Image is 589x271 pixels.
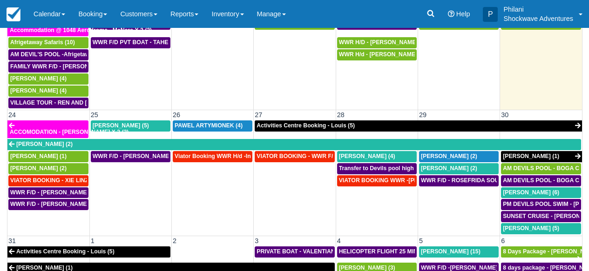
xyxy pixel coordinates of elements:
span: WWR F/D - [PERSON_NAME] (5) [93,153,180,159]
a: WWR F/D PVT BOAT - TAHEL FAMILY x 5 (1) [91,37,170,48]
a: VIATOR BOOKING - WWR F/D [PERSON_NAME] X 2 (3) [255,151,334,162]
a: WWR F/D - [PERSON_NAME] (5) [91,151,170,162]
span: Afrigetaway Safaris (10) [10,39,75,46]
span: [PERSON_NAME] (6) [503,189,559,196]
a: VILLAGE TOUR - REN AND [PERSON_NAME] X4 (4) [8,98,88,109]
a: [PERSON_NAME] (2) [419,151,499,162]
a: ACCOMODATION - [PERSON_NAME] X 2 (2) [7,120,88,138]
span: VIATOR BOOKING - WWR F/D [PERSON_NAME] X 2 (3) [257,153,405,159]
span: [PERSON_NAME] (1) [503,153,559,159]
p: Philani [503,5,573,14]
span: ACCOMODATION - [PERSON_NAME] X 2 (2) [10,129,129,135]
a: [PERSON_NAME] (15) [419,246,499,258]
span: [PERSON_NAME] (15) [421,248,481,255]
span: WWR F/D -[PERSON_NAME] X 15 (15) [421,264,523,271]
a: PM DEVILS POOL SWIM - [PERSON_NAME] X 2 (2) [501,199,581,210]
a: Viator Booking WWR H/d -Inchbald [PERSON_NAME] X 4 (4) [173,151,252,162]
span: 27 [254,111,263,119]
span: [PERSON_NAME] (4) [10,87,67,94]
a: WWR F/D - ROSEFRIDA SOUER X 2 (2) [419,175,499,186]
span: HELICOPTER FLIGHT 25 MINS- [PERSON_NAME] X1 (1) [339,248,490,255]
span: WWR F/D - [PERSON_NAME] 1 (1) [10,189,102,196]
a: [PERSON_NAME] (4) [337,151,417,162]
a: WWR H/d - [PERSON_NAME] X6 (6) [337,49,417,60]
a: [PERSON_NAME] (2) [8,163,88,174]
a: [PERSON_NAME] (6) [501,187,581,198]
span: [PERSON_NAME] (5) [503,225,559,231]
p: Shockwave Adventures [503,14,573,23]
span: [PERSON_NAME] (1) [10,153,67,159]
a: [PERSON_NAME] (5) [501,223,581,234]
a: Transfer to Devils pool high tea- [PERSON_NAME] X4 (4) [337,163,417,174]
a: [PERSON_NAME] (2) [419,163,499,174]
span: Transfer to Devils pool high tea- [PERSON_NAME] X4 (4) [339,165,492,172]
a: FAMILY WWR F/D - [PERSON_NAME] X4 (4) [8,61,88,73]
span: WWR F/D - ROSEFRIDA SOUER X 2 (2) [421,177,526,184]
span: 24 [7,111,17,119]
span: [PERSON_NAME] (2) [421,165,477,172]
span: 30 [500,111,509,119]
a: Afrigetaway Safaris (10) [8,37,88,48]
span: VIATOR BOOKING - XIE LINZHEN X4 (4) [10,177,118,184]
span: 5 [418,237,424,245]
span: WWR H/d - [PERSON_NAME] X6 (6) [339,51,434,58]
a: SUNSET CRUISE - [PERSON_NAME] X1 (5) [501,211,581,222]
i: Help [448,11,454,17]
span: 1 [90,237,95,245]
span: VIATOR BOOKING WWR -[PERSON_NAME] X2 (2) [339,177,474,184]
span: 31 [7,237,17,245]
a: WWR H/D - [PERSON_NAME] X 1 (1) [337,37,417,48]
span: 3 [254,237,259,245]
a: 8 Days Package - [PERSON_NAME] (1) [501,246,582,258]
span: Accommodation @ 1048 Aerodrome - MaNare X 2 (2) [10,27,152,33]
span: 6 [500,237,506,245]
a: VIATOR BOOKING WWR -[PERSON_NAME] X2 (2) [337,175,417,186]
span: [PERSON_NAME] (2) [16,141,73,147]
a: AM DEVILS POOL - BOGA CHITE X 1 (1) [501,163,581,174]
span: AM DEVIL'S POOL -Afrigetaway Safaris X5 (5) [10,51,134,58]
span: 26 [172,111,181,119]
a: WWR F/D - [PERSON_NAME] 1 (1) [8,187,88,198]
a: [PERSON_NAME] (4) [8,86,88,97]
a: [PERSON_NAME] (4) [8,73,88,85]
span: [PERSON_NAME] (2) [421,153,477,159]
span: VILLAGE TOUR - REN AND [PERSON_NAME] X4 (4) [10,99,150,106]
span: WWR F/D - [PERSON_NAME] X 2 (2) [10,201,108,207]
span: 29 [418,111,427,119]
span: PRIVATE BOAT - VALENTIAN [PERSON_NAME] X 4 (4) [257,248,403,255]
span: [PERSON_NAME] (1) [16,264,73,271]
span: 2 [172,237,177,245]
a: AM DEVIL'S POOL -Afrigetaway Safaris X5 (5) [8,49,88,60]
a: Activities Centre Booking - Louis (5) [255,120,582,132]
span: [PERSON_NAME] (3) [339,264,395,271]
a: [PERSON_NAME] (1) [8,151,88,162]
a: PAWEL ARTYMIONEK (4) [173,120,252,132]
div: P [483,7,498,22]
a: [PERSON_NAME] (2) [7,139,581,150]
img: checkfront-main-nav-mini-logo.png [7,7,20,21]
a: Activities Centre Booking - Louis (5) [7,246,170,258]
span: 28 [336,111,345,119]
span: Viator Booking WWR H/d -Inchbald [PERSON_NAME] X 4 (4) [175,153,337,159]
span: [PERSON_NAME] (4) [339,153,395,159]
a: AM DEVILS POOL - BOGA CHITE X 1 (1) [501,175,581,186]
a: [PERSON_NAME] (5) [91,120,170,132]
a: PRIVATE BOAT - VALENTIAN [PERSON_NAME] X 4 (4) [255,246,334,258]
span: WWR F/D PVT BOAT - TAHEL FAMILY x 5 (1) [93,39,212,46]
span: [PERSON_NAME] (2) [10,165,67,172]
span: WWR H/D - [PERSON_NAME] X 1 (1) [339,39,437,46]
span: FAMILY WWR F/D - [PERSON_NAME] X4 (4) [10,63,128,70]
span: Activities Centre Booking - Louis (5) [257,122,355,129]
a: WWR F/D - [PERSON_NAME] X 2 (2) [8,199,88,210]
span: [PERSON_NAME] (4) [10,75,67,82]
span: Help [456,10,470,18]
span: 4 [336,237,342,245]
span: PAWEL ARTYMIONEK (4) [175,122,243,129]
a: [PERSON_NAME] (1) [501,151,582,162]
span: Activities Centre Booking - Louis (5) [16,248,115,255]
span: [PERSON_NAME] (5) [93,122,149,129]
a: HELICOPTER FLIGHT 25 MINS- [PERSON_NAME] X1 (1) [337,246,417,258]
span: 25 [90,111,99,119]
a: VIATOR BOOKING - XIE LINZHEN X4 (4) [8,175,88,186]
